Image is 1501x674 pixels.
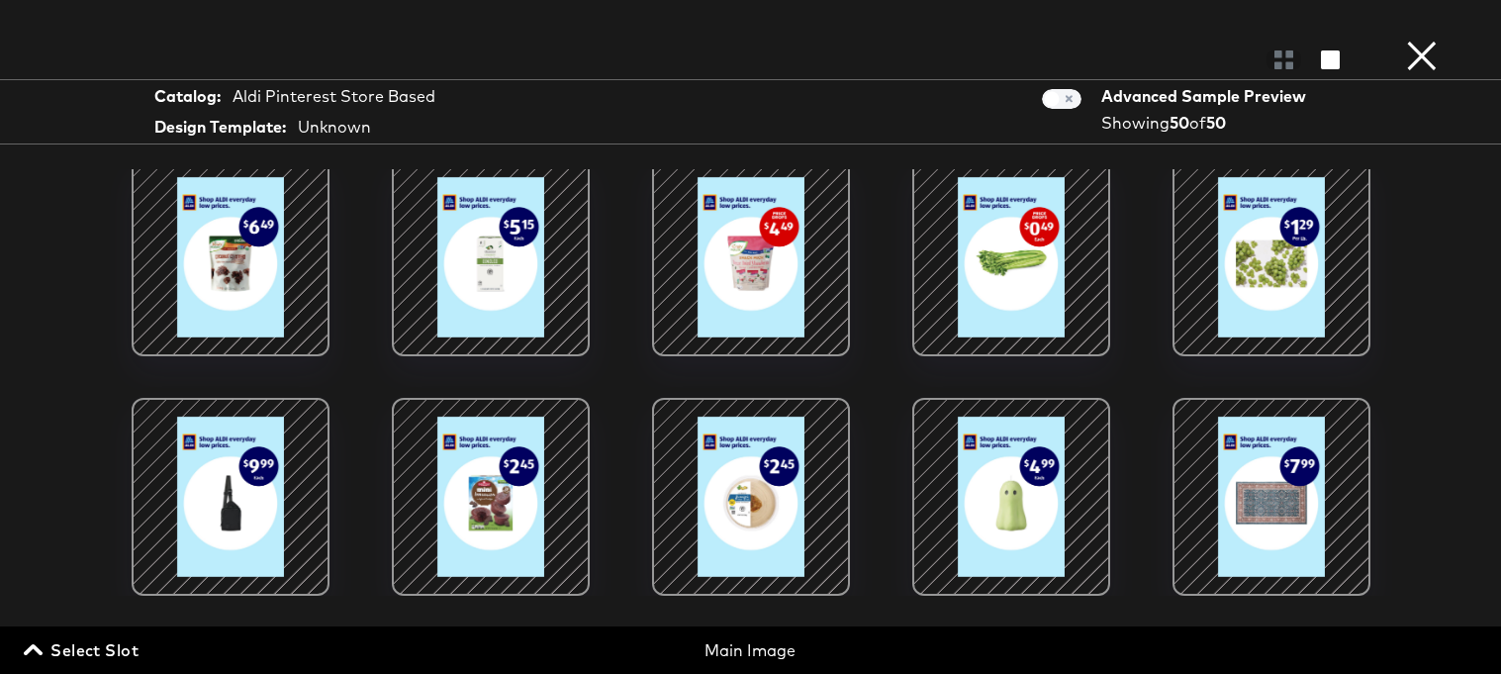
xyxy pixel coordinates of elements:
div: Main Image [512,639,988,662]
div: Unknown [298,116,371,139]
div: Advanced Sample Preview [1101,85,1313,108]
strong: 50 [1206,113,1226,133]
strong: 50 [1170,113,1189,133]
div: Showing of [1101,112,1313,135]
div: Aldi Pinterest Store Based [233,85,435,108]
button: Select Slot [20,636,146,664]
span: Select Slot [28,636,139,664]
strong: Catalog: [154,85,221,108]
strong: Design Template: [154,116,286,139]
